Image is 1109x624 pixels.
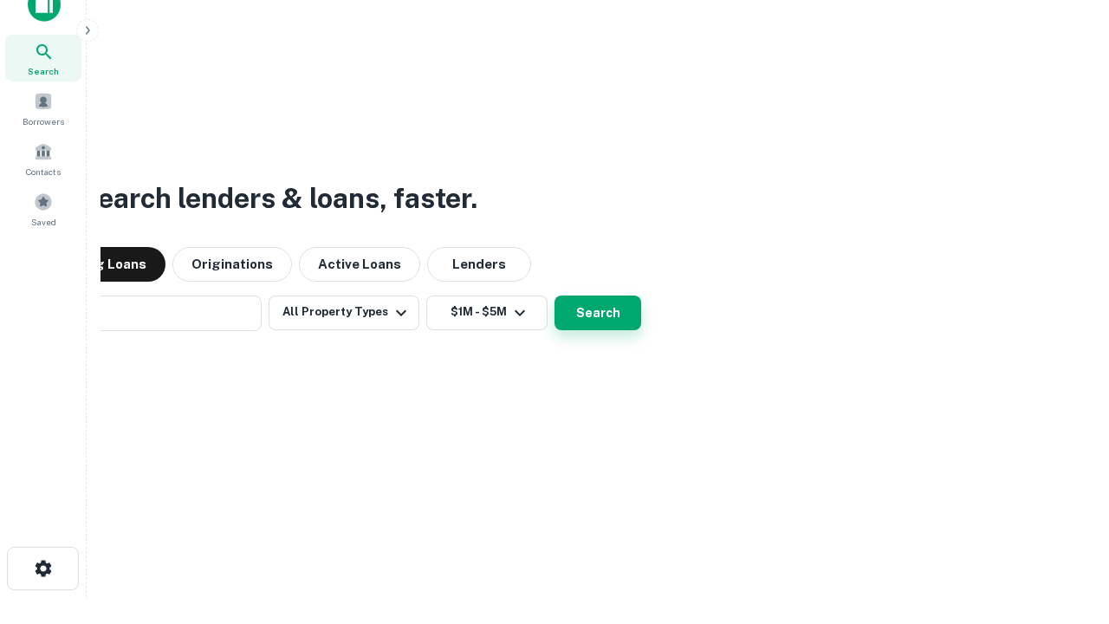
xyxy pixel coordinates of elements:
[5,85,81,132] a: Borrowers
[28,64,59,78] span: Search
[554,296,641,330] button: Search
[79,178,477,219] h3: Search lenders & loans, faster.
[299,247,420,282] button: Active Loans
[5,185,81,232] a: Saved
[172,247,292,282] button: Originations
[31,215,56,229] span: Saved
[5,135,81,182] a: Contacts
[26,165,61,179] span: Contacts
[23,114,64,128] span: Borrowers
[426,296,548,330] button: $1M - $5M
[427,247,531,282] button: Lenders
[5,35,81,81] a: Search
[1022,485,1109,569] iframe: Chat Widget
[269,296,419,330] button: All Property Types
